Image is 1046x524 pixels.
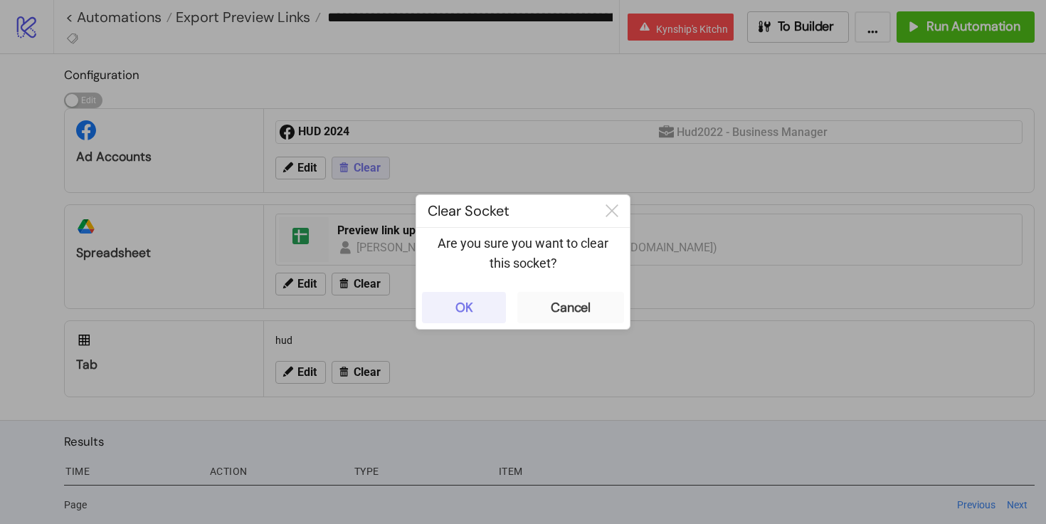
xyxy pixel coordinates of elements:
p: Are you sure you want to clear this socket? [428,234,618,274]
button: Cancel [517,292,624,323]
div: Cancel [551,300,591,316]
div: OK [455,300,473,316]
div: Clear Socket [416,195,594,227]
button: OK [422,292,506,323]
